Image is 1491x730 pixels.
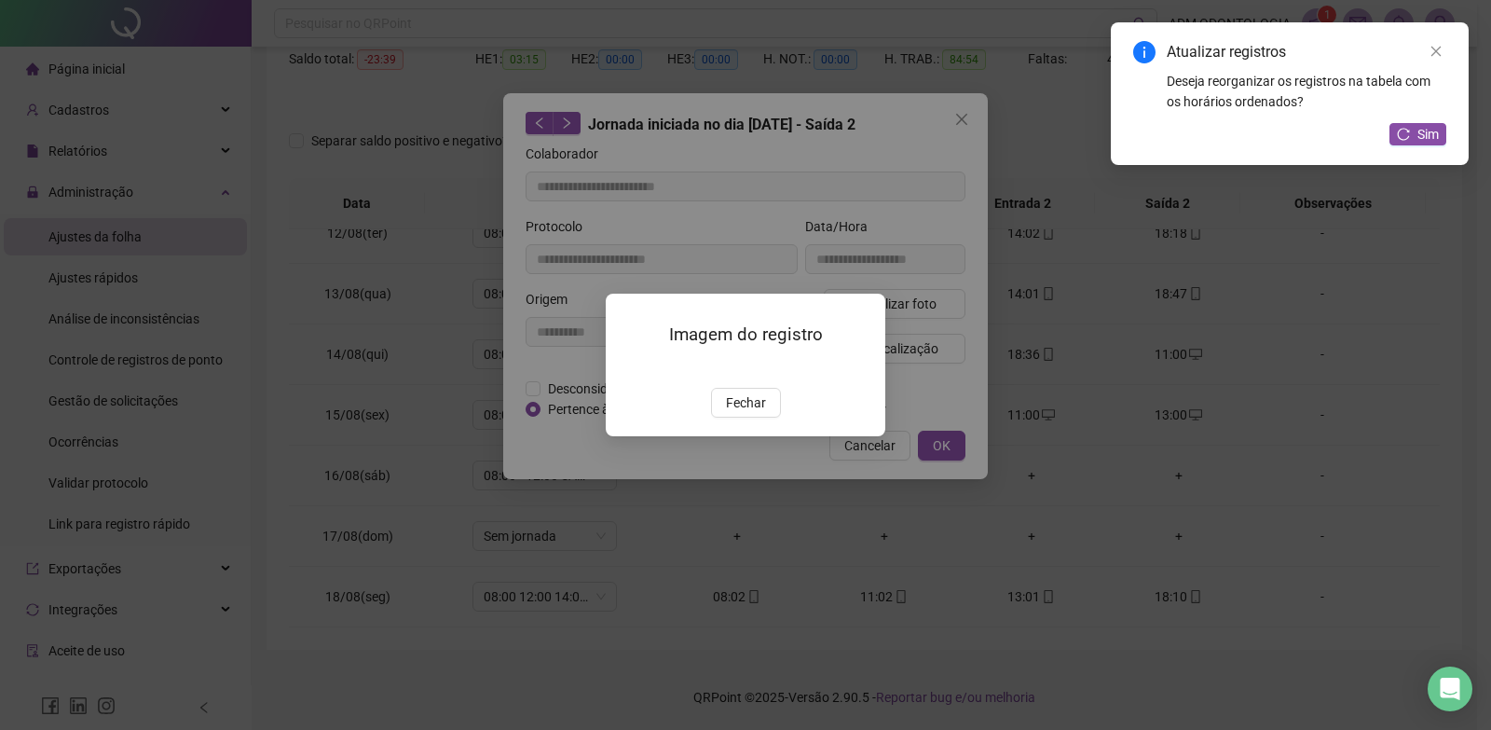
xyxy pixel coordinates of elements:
[1133,41,1156,63] span: info-circle
[628,322,863,348] h3: Imagem do registro
[1397,128,1410,141] span: reload
[1429,45,1443,58] span: close
[1426,41,1446,62] a: Close
[1167,41,1446,63] div: Atualizar registros
[1417,124,1439,145] span: Sim
[1428,667,1472,711] div: Open Intercom Messenger
[711,388,781,418] button: Fechar
[1167,71,1446,112] div: Deseja reorganizar os registros na tabela com os horários ordenados?
[1389,123,1446,145] button: Sim
[726,393,766,413] span: Fechar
